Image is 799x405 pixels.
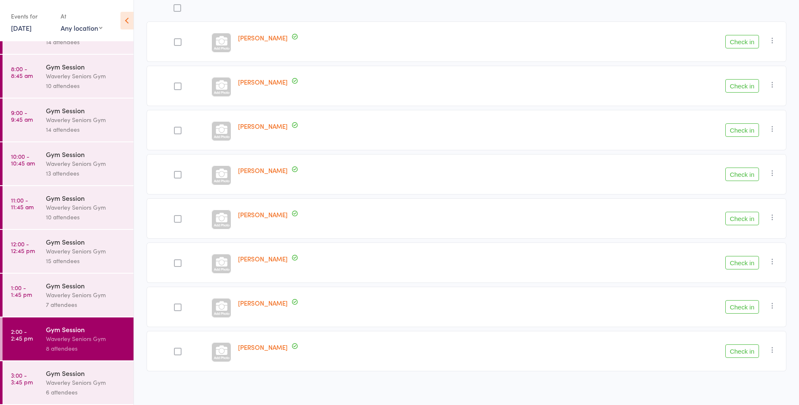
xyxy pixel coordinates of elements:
[46,290,126,300] div: Waverley Seniors Gym
[3,361,134,404] a: 3:00 -3:45 pmGym SessionWaverley Seniors Gym6 attendees
[46,325,126,334] div: Gym Session
[46,159,126,168] div: Waverley Seniors Gym
[46,387,126,397] div: 6 attendees
[238,343,288,352] a: [PERSON_NAME]
[46,202,126,212] div: Waverley Seniors Gym
[11,328,33,341] time: 2:00 - 2:45 pm
[238,298,288,307] a: [PERSON_NAME]
[725,300,759,314] button: Check in
[11,65,33,79] time: 8:00 - 8:45 am
[11,197,34,210] time: 11:00 - 11:45 am
[3,230,134,273] a: 12:00 -12:45 pmGym SessionWaverley Seniors Gym15 attendees
[46,256,126,266] div: 15 attendees
[46,246,126,256] div: Waverley Seniors Gym
[725,256,759,269] button: Check in
[46,62,126,71] div: Gym Session
[46,193,126,202] div: Gym Session
[11,284,32,298] time: 1:00 - 1:45 pm
[46,281,126,290] div: Gym Session
[3,142,134,185] a: 10:00 -10:45 amGym SessionWaverley Seniors Gym13 attendees
[238,33,288,42] a: [PERSON_NAME]
[46,106,126,115] div: Gym Session
[46,81,126,91] div: 10 attendees
[61,23,102,32] div: Any location
[46,115,126,125] div: Waverley Seniors Gym
[11,9,52,23] div: Events for
[725,35,759,48] button: Check in
[238,166,288,175] a: [PERSON_NAME]
[46,168,126,178] div: 13 attendees
[46,368,126,378] div: Gym Session
[11,109,33,123] time: 9:00 - 9:45 am
[238,77,288,86] a: [PERSON_NAME]
[11,240,35,254] time: 12:00 - 12:45 pm
[725,212,759,225] button: Check in
[725,123,759,137] button: Check in
[46,334,126,344] div: Waverley Seniors Gym
[3,186,134,229] a: 11:00 -11:45 amGym SessionWaverley Seniors Gym10 attendees
[11,153,35,166] time: 10:00 - 10:45 am
[46,71,126,81] div: Waverley Seniors Gym
[725,344,759,358] button: Check in
[3,99,134,141] a: 9:00 -9:45 amGym SessionWaverley Seniors Gym14 attendees
[46,125,126,134] div: 14 attendees
[725,79,759,93] button: Check in
[238,254,288,263] a: [PERSON_NAME]
[46,37,126,47] div: 14 attendees
[61,9,102,23] div: At
[238,210,288,219] a: [PERSON_NAME]
[3,274,134,317] a: 1:00 -1:45 pmGym SessionWaverley Seniors Gym7 attendees
[3,55,134,98] a: 8:00 -8:45 amGym SessionWaverley Seniors Gym10 attendees
[238,122,288,131] a: [PERSON_NAME]
[46,378,126,387] div: Waverley Seniors Gym
[11,372,33,385] time: 3:00 - 3:45 pm
[725,168,759,181] button: Check in
[11,23,32,32] a: [DATE]
[46,149,126,159] div: Gym Session
[46,344,126,353] div: 8 attendees
[46,237,126,246] div: Gym Session
[46,300,126,309] div: 7 attendees
[46,212,126,222] div: 10 attendees
[3,317,134,360] a: 2:00 -2:45 pmGym SessionWaverley Seniors Gym8 attendees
